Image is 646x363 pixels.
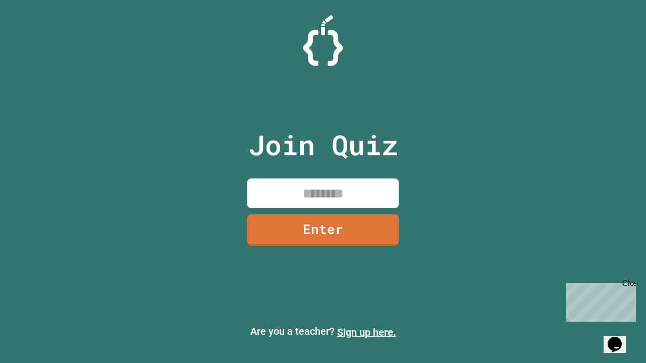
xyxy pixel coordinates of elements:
img: Logo.svg [303,15,343,66]
a: Enter [247,214,399,246]
p: Are you a teacher? [8,324,638,340]
div: Chat with us now!Close [4,4,70,64]
a: Sign up here. [337,326,396,338]
iframe: chat widget [604,323,636,353]
p: Join Quiz [248,124,398,166]
iframe: chat widget [562,279,636,322]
